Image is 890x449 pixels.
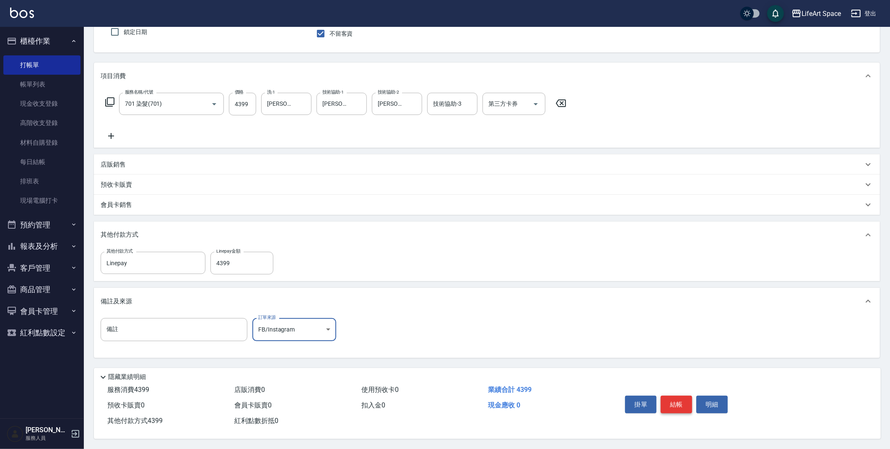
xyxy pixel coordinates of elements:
[107,401,145,409] span: 預收卡販賣 0
[3,152,80,172] a: 每日結帳
[3,55,80,75] a: 打帳單
[234,386,265,394] span: 店販消費 0
[94,63,880,89] div: 項目消費
[108,373,146,381] p: 隱藏業績明細
[3,235,80,257] button: 報表及分析
[3,300,80,322] button: 會員卡管理
[696,396,728,413] button: 明細
[101,230,143,240] p: 其他付款方式
[94,154,880,175] div: 店販銷售
[529,97,542,111] button: Open
[101,72,126,81] p: 項目消費
[94,288,880,315] div: 備註及來源
[488,386,532,394] span: 業績合計 4399
[3,113,80,133] a: 高階收支登錄
[101,297,132,306] p: 備註及來源
[101,180,132,189] p: 預收卡販賣
[234,401,272,409] span: 會員卡販賣 0
[107,417,163,425] span: 其他付款方式 4399
[216,248,240,254] label: Linepay金額
[767,5,784,22] button: save
[3,94,80,113] a: 現金收支登錄
[330,29,353,38] span: 不留客資
[7,426,23,442] img: Person
[208,97,221,111] button: Open
[3,133,80,152] a: 材料自購登錄
[94,195,880,215] div: 會員卡銷售
[848,6,880,21] button: 登出
[3,172,80,191] a: 排班表
[3,214,80,236] button: 預約管理
[488,401,520,409] span: 現金應收 0
[3,75,80,94] a: 帳單列表
[26,434,68,442] p: 服務人員
[3,279,80,300] button: 商品管理
[258,314,276,321] label: 訂單來源
[788,5,844,22] button: LifeArt Space
[235,89,244,95] label: 價格
[322,89,344,95] label: 技術協助-1
[3,30,80,52] button: 櫃檯作業
[94,175,880,195] div: 預收卡販賣
[107,386,149,394] span: 服務消費 4399
[661,396,692,413] button: 結帳
[125,89,153,95] label: 服務名稱/代號
[361,386,399,394] span: 使用預收卡 0
[3,322,80,344] button: 紅利點數設定
[101,160,126,169] p: 店販銷售
[3,257,80,279] button: 客戶管理
[378,89,399,95] label: 技術協助-2
[234,417,278,425] span: 紅利點數折抵 0
[94,222,880,248] div: 其他付款方式
[3,191,80,210] a: 現場電腦打卡
[10,8,34,18] img: Logo
[361,401,385,409] span: 扣入金 0
[625,396,656,413] button: 掛單
[802,8,841,19] div: LifeArt Space
[26,426,68,434] h5: [PERSON_NAME]
[101,201,132,209] p: 會員卡銷售
[267,89,275,95] label: 洗-1
[106,248,133,254] label: 其他付款方式
[252,318,336,341] div: FB/Instagram
[124,28,147,37] span: 鎖定日期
